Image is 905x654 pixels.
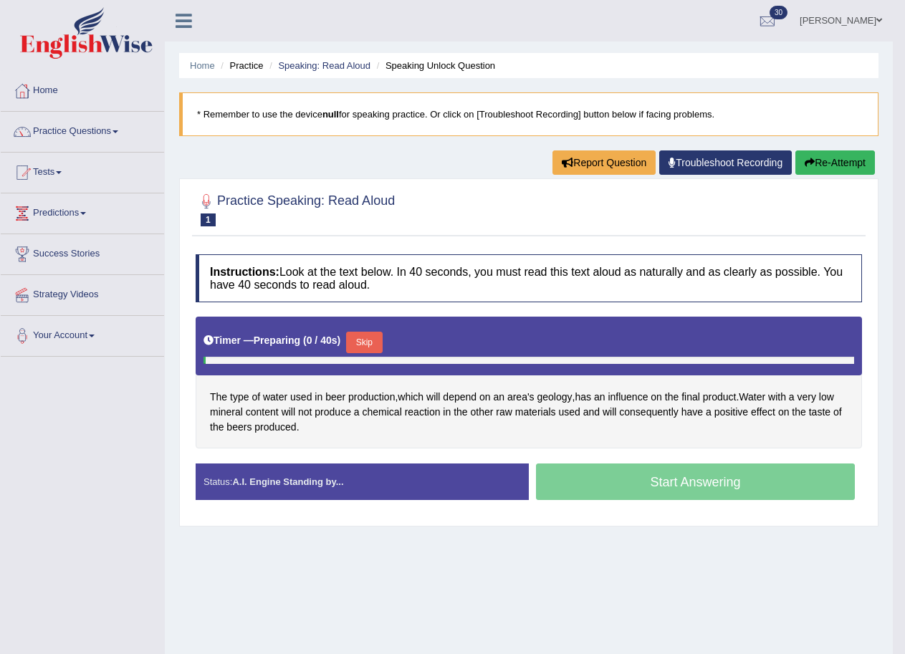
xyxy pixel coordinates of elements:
li: Practice [217,59,263,72]
span: Click to see word definition [651,390,662,405]
span: Click to see word definition [254,420,296,435]
span: Click to see word definition [282,405,295,420]
span: Click to see word definition [665,390,679,405]
span: Click to see word definition [594,390,605,405]
span: Click to see word definition [739,390,765,405]
span: Click to see word definition [798,390,816,405]
button: Skip [346,332,382,353]
span: Click to see word definition [681,390,700,405]
div: Status: [196,463,529,500]
span: Click to see word definition [210,420,224,435]
span: Click to see word definition [454,405,467,420]
span: Click to see word definition [315,390,322,405]
a: Home [1,71,164,107]
span: Click to see word definition [263,390,287,405]
b: null [322,109,339,120]
span: Click to see word definition [515,405,556,420]
span: Click to see word definition [537,390,573,405]
span: Click to see word definition [583,405,600,420]
span: Click to see word definition [363,405,402,420]
b: Instructions: [210,266,279,278]
span: Click to see word definition [833,405,842,420]
span: Click to see word definition [507,390,535,405]
span: Click to see word definition [703,390,737,405]
button: Report Question [552,150,656,175]
blockquote: * Remember to use the device for speaking practice. Or click on [Troubleshoot Recording] button b... [179,92,878,136]
div: , , . . [196,317,862,448]
a: Strategy Videos [1,275,164,311]
span: Click to see word definition [768,390,786,405]
h5: Timer — [203,335,340,346]
span: Click to see word definition [792,405,805,420]
b: ( [303,335,307,346]
span: Click to see word definition [778,405,790,420]
a: Success Stories [1,234,164,270]
b: 0 / 40s [307,335,337,346]
span: Click to see word definition [246,405,279,420]
span: Click to see word definition [681,405,703,420]
span: Click to see word definition [575,390,591,405]
span: Click to see word definition [493,390,504,405]
span: Click to see word definition [809,405,830,420]
span: Click to see word definition [398,390,423,405]
span: Click to see word definition [443,405,451,420]
span: Click to see word definition [298,405,312,420]
span: Click to see word definition [405,405,441,420]
span: Click to see word definition [354,405,360,420]
span: Click to see word definition [210,405,243,420]
li: Speaking Unlock Question [373,59,495,72]
span: Click to see word definition [751,405,775,420]
a: Home [190,60,215,71]
span: Click to see word definition [290,390,312,405]
span: 1 [201,213,216,226]
a: Practice Questions [1,112,164,148]
a: Tests [1,153,164,188]
span: Click to see word definition [325,390,345,405]
span: Click to see word definition [603,405,616,420]
span: Click to see word definition [348,390,395,405]
b: Preparing [254,335,300,346]
span: Click to see word definition [819,390,834,405]
span: Click to see word definition [315,405,351,420]
span: Click to see word definition [252,390,260,405]
span: Click to see word definition [789,390,795,405]
a: Troubleshoot Recording [659,150,792,175]
span: Click to see word definition [443,390,477,405]
h4: Look at the text below. In 40 seconds, you must read this text aloud as naturally and as clearly ... [196,254,862,302]
span: Click to see word definition [471,405,494,420]
button: Re-Attempt [795,150,875,175]
span: Click to see word definition [426,390,440,405]
a: Speaking: Read Aloud [278,60,370,71]
span: Click to see word definition [706,405,712,420]
span: Click to see word definition [608,390,648,405]
span: Click to see word definition [230,390,249,405]
strong: A.I. Engine Standing by... [232,476,343,487]
span: Click to see word definition [479,390,491,405]
span: 30 [770,6,787,19]
span: Click to see word definition [210,390,227,405]
span: Click to see word definition [558,405,580,420]
b: ) [337,335,341,346]
span: Click to see word definition [619,405,679,420]
span: Click to see word definition [496,405,512,420]
h2: Practice Speaking: Read Aloud [196,191,395,226]
a: Predictions [1,193,164,229]
span: Click to see word definition [714,405,748,420]
a: Your Account [1,316,164,352]
span: Click to see word definition [226,420,252,435]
